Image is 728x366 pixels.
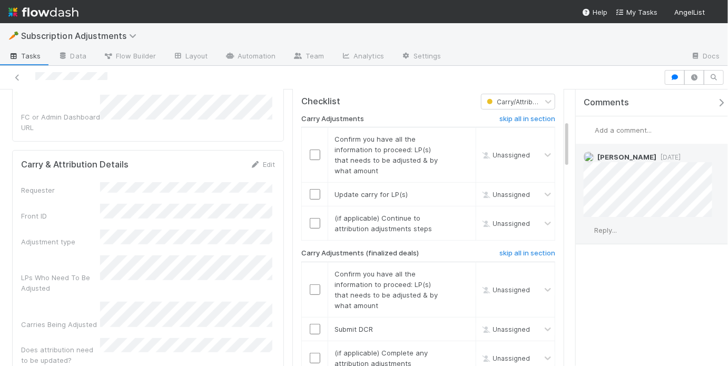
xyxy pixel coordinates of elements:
a: skip all in section [499,249,555,262]
div: FC or Admin Dashboard URL [21,112,100,133]
a: My Tasks [616,7,657,17]
div: LPs Who Need To Be Adjusted [21,272,100,293]
span: (if applicable) Continue to attribution adjustments steps [335,214,432,233]
img: logo-inverted-e16ddd16eac7371096b0.svg [8,3,78,21]
div: Carries Being Adjusted [21,319,100,330]
a: Automation [217,48,284,65]
span: Unassigned [480,220,530,227]
a: Docs [682,48,728,65]
h5: Checklist [301,96,340,107]
div: Does attribution need to be updated? [21,344,100,365]
h6: Carry Adjustments [301,115,364,123]
a: Flow Builder [95,48,164,65]
span: Flow Builder [103,51,156,61]
a: Settings [392,48,450,65]
span: [DATE] [656,153,681,161]
a: Layout [164,48,217,65]
span: Confirm you have all the information to proceed: LP(s) that needs to be adjusted & by what amount [335,135,438,175]
span: [PERSON_NAME] [597,153,656,161]
div: Adjustment type [21,236,100,247]
h6: skip all in section [499,249,555,258]
img: avatar_768cd48b-9260-4103-b3ef-328172ae0546.png [709,7,720,18]
span: Submit DCR [335,325,373,333]
div: Requester [21,185,100,195]
span: Reply... [594,226,617,234]
span: AngelList [674,8,705,16]
span: Unassigned [480,191,530,199]
a: Data [50,48,95,65]
span: Unassigned [480,286,530,294]
a: Team [284,48,332,65]
img: avatar_768cd48b-9260-4103-b3ef-328172ae0546.png [584,225,594,236]
span: Unassigned [480,325,530,333]
img: avatar_768cd48b-9260-4103-b3ef-328172ae0546.png [584,125,595,135]
a: skip all in section [499,115,555,127]
span: Carry/Attributions [485,97,552,105]
span: 🥕 [8,31,19,40]
span: Comments [584,97,629,108]
span: Update carry for LP(s) [335,190,408,199]
span: Unassigned [480,151,530,159]
a: Analytics [332,48,392,65]
img: avatar_c597f508-4d28-4c7c-92e0-bd2d0d338f8e.png [584,152,594,162]
span: Subscription Adjustments [21,31,142,41]
span: Confirm you have all the information to proceed: LP(s) that needs to be adjusted & by what amount [335,270,438,310]
span: My Tasks [616,8,657,16]
div: Help [582,7,607,17]
span: Add a comment... [595,126,652,134]
span: Tasks [8,51,41,61]
h6: skip all in section [499,115,555,123]
h5: Carry & Attribution Details [21,160,129,170]
span: Unassigned [480,354,530,362]
h6: Carry Adjustments (finalized deals) [301,249,419,258]
div: Front ID [21,211,100,221]
a: Edit [250,160,275,169]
